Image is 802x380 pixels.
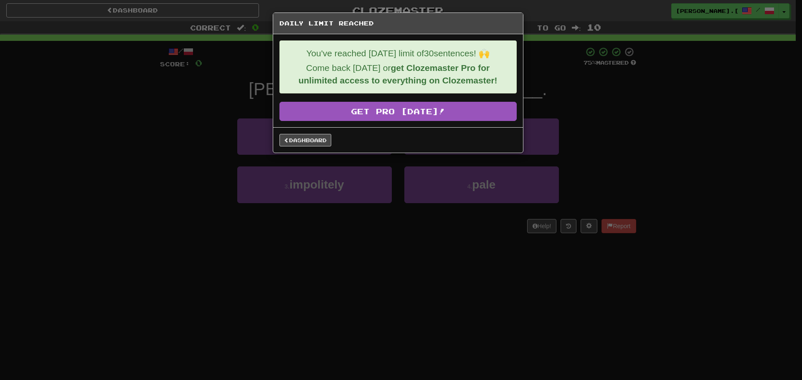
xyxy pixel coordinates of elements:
strong: get Clozemaster Pro for unlimited access to everything on Clozemaster! [298,63,497,85]
a: Dashboard [279,134,331,146]
p: Come back [DATE] or [286,62,510,87]
p: You've reached [DATE] limit of 30 sentences! 🙌 [286,47,510,60]
h5: Daily Limit Reached [279,19,517,28]
a: Get Pro [DATE]! [279,102,517,121]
